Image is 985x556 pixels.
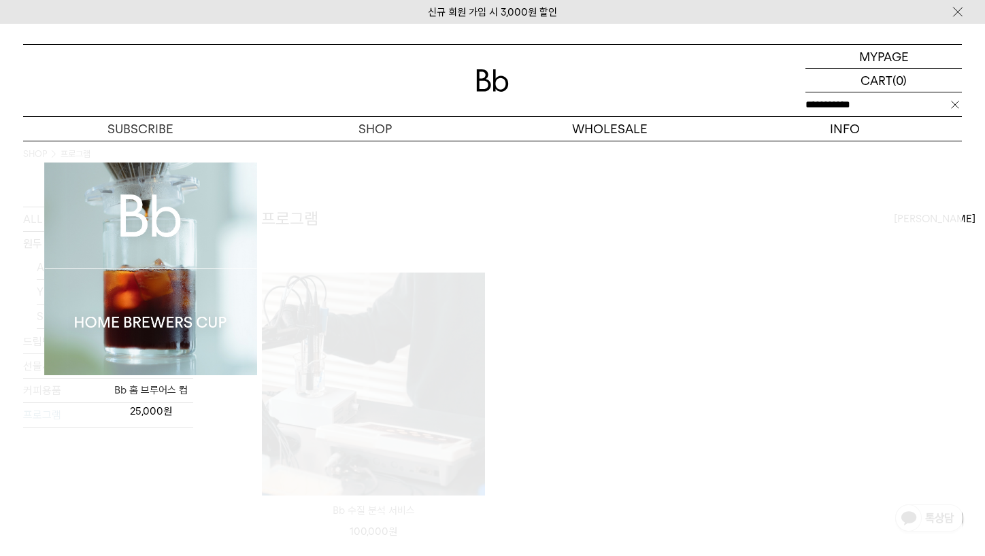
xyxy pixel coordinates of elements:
[859,45,909,68] p: MYPAGE
[492,117,727,141] p: WHOLESALE
[476,69,509,92] img: 로고
[861,69,892,92] p: CART
[892,69,907,92] p: (0)
[44,162,257,375] img: Bb 홈 브루어스 컵
[805,69,962,92] a: CART (0)
[163,405,172,417] span: 원
[805,45,962,69] a: MYPAGE
[727,117,962,141] p: INFO
[428,6,557,18] a: 신규 회원 가입 시 3,000원 할인
[23,117,258,141] a: SUBSCRIBE
[44,382,257,398] a: Bb 홈 브루어스 컵
[130,405,172,417] span: 25,000
[258,117,492,141] a: SHOP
